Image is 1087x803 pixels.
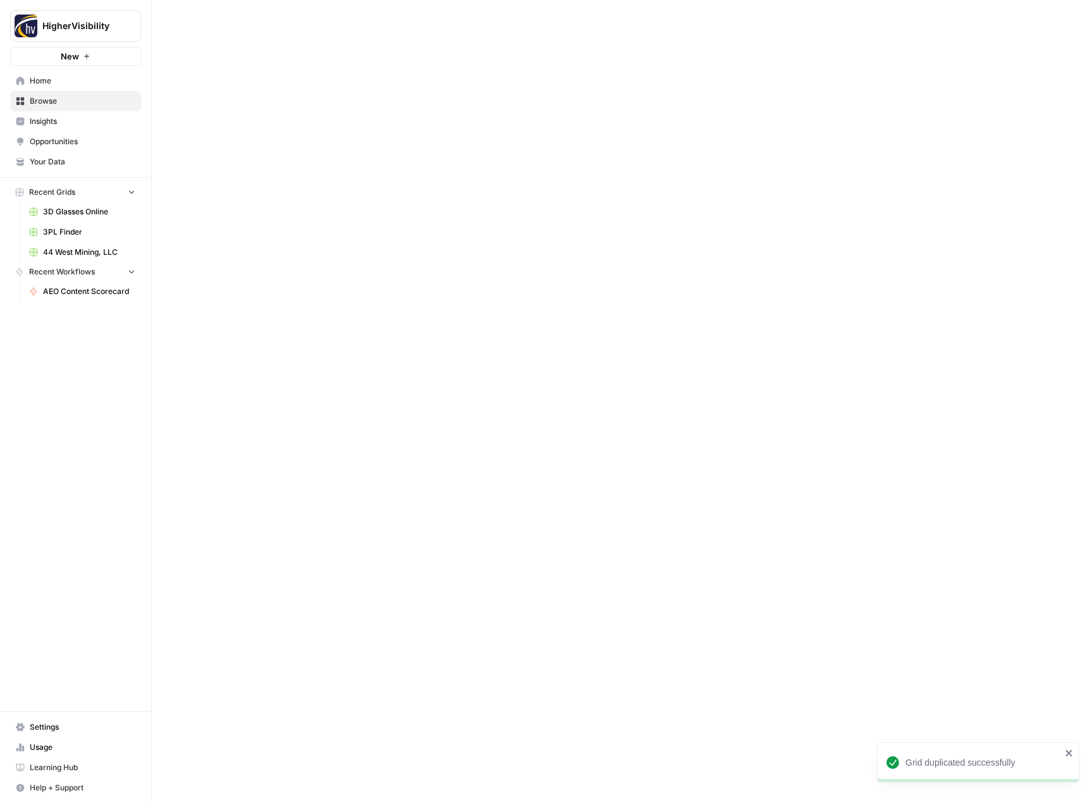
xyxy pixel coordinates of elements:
a: 3PL Finder [23,222,141,242]
span: Learning Hub [30,762,135,773]
a: Opportunities [10,132,141,152]
button: New [10,47,141,66]
span: Help + Support [30,782,135,794]
img: HigherVisibility Logo [15,15,37,37]
span: Opportunities [30,136,135,147]
span: Recent Workflows [29,266,95,278]
span: Insights [30,116,135,127]
a: Home [10,71,141,91]
div: Grid duplicated successfully [905,756,1061,769]
span: 3PL Finder [43,226,135,238]
span: Home [30,75,135,87]
span: Recent Grids [29,187,75,198]
button: Recent Workflows [10,262,141,281]
a: Insights [10,111,141,132]
span: 3D Glasses Online [43,206,135,218]
span: 44 West Mining, LLC [43,247,135,258]
a: Browse [10,91,141,111]
span: New [61,50,79,63]
button: Workspace: HigherVisibility [10,10,141,42]
a: 44 West Mining, LLC [23,242,141,262]
span: HigherVisibility [42,20,119,32]
button: close [1065,748,1074,758]
button: Recent Grids [10,183,141,202]
span: AEO Content Scorecard [43,286,135,297]
a: Usage [10,737,141,757]
a: AEO Content Scorecard [23,281,141,302]
button: Help + Support [10,778,141,798]
a: Learning Hub [10,757,141,778]
a: 3D Glasses Online [23,202,141,222]
a: Settings [10,717,141,737]
span: Browse [30,95,135,107]
span: Your Data [30,156,135,168]
span: Settings [30,721,135,733]
a: Your Data [10,152,141,172]
span: Usage [30,742,135,753]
